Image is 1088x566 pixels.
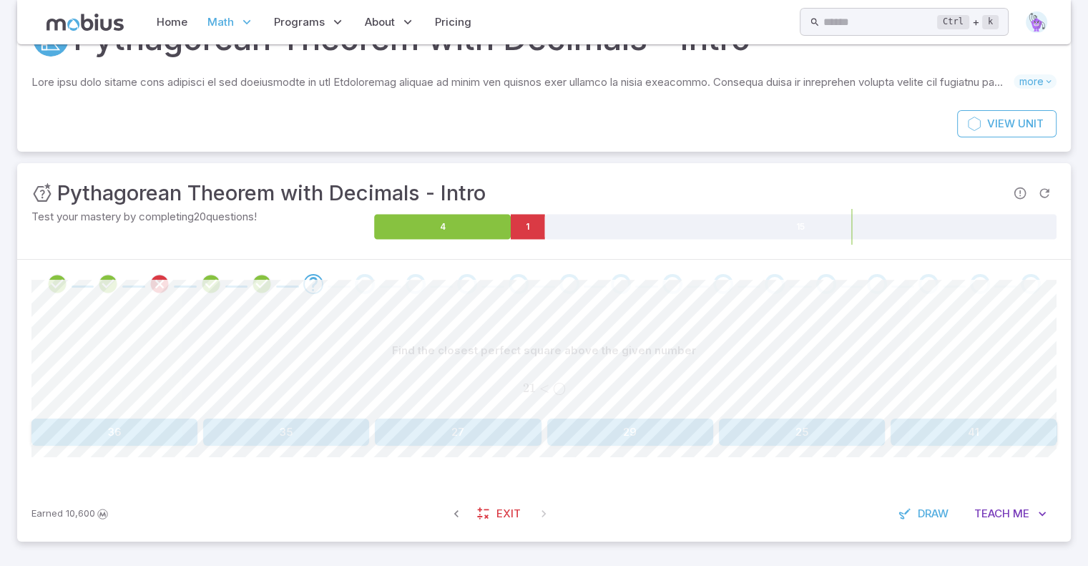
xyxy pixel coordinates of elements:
span: Report an issue with the question [1008,181,1032,205]
span: Programs [274,14,325,30]
div: Go to the next question [970,274,990,294]
span: < [539,381,549,396]
span: Refresh Question [1032,181,1057,205]
div: Review your answer [252,274,272,294]
div: Go to the next question [559,274,579,294]
p: Earn Mobius dollars to buy game boosters [31,507,110,521]
kbd: k [982,15,999,29]
kbd: Ctrl [937,15,969,29]
button: Draw [891,500,959,527]
button: 29 [547,419,713,446]
span: Math [207,14,234,30]
button: 36 [31,419,197,446]
div: Review your answer [201,274,221,294]
span: Draw [918,506,949,522]
span: Previous Question [443,501,469,527]
button: 25 [719,419,885,446]
span: On Latest Question [531,501,557,527]
span: Earned [31,507,63,521]
button: 41 [891,419,1057,446]
a: ViewUnit [957,110,1057,137]
button: TeachMe [964,500,1057,527]
h3: Pythagorean Theorem with Decimals - Intro [57,177,486,209]
div: + [937,14,999,31]
span: Me [1013,506,1029,522]
div: Review your answer [98,274,118,294]
div: Go to the next question [303,274,323,294]
div: Go to the next question [713,274,733,294]
p: Find the closest perfect square above the given number [392,343,696,358]
span: 10,600 [66,507,95,521]
span: View [987,116,1015,132]
div: Go to the next question [509,274,529,294]
a: Home [152,6,192,39]
div: Go to the next question [355,274,375,294]
div: Go to the next question [662,274,682,294]
div: Go to the next question [867,274,887,294]
span: Unit [1018,116,1044,132]
div: Go to the next question [918,274,938,294]
span: About [365,14,395,30]
a: Exit [469,500,531,527]
span: Teach [974,506,1010,522]
a: Pricing [431,6,476,39]
div: Go to the next question [457,274,477,294]
div: Go to the next question [611,274,631,294]
div: Review your answer [150,274,170,294]
p: Lore ipsu dolo sitame cons adipisci el sed doeiusmodte in utl Etdoloremag aliquae ad minim ven qu... [31,74,1014,90]
button: 27 [375,419,541,446]
button: 35 [203,419,369,446]
p: Test your mastery by completing 20 questions! [31,209,371,225]
div: Review your answer [47,274,67,294]
div: Go to the next question [765,274,785,294]
div: Go to the next question [1021,274,1041,294]
div: Go to the next question [816,274,836,294]
img: pentagon.svg [1026,11,1047,33]
span: 21 [522,381,535,396]
span: ◯ [553,381,566,396]
div: Go to the next question [406,274,426,294]
span: Exit [496,506,521,522]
